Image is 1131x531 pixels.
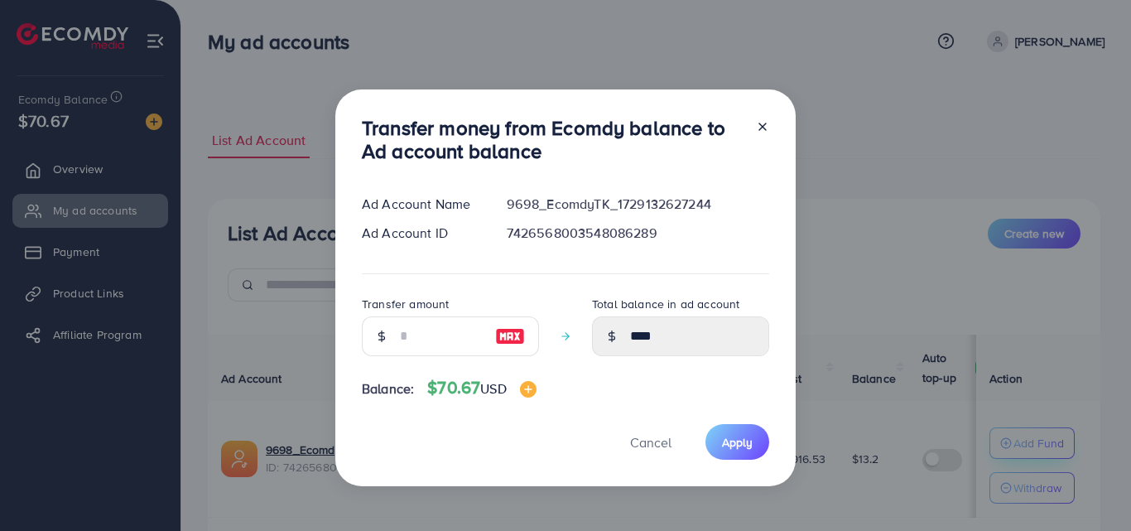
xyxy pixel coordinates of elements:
[349,195,493,214] div: Ad Account Name
[495,326,525,346] img: image
[493,224,782,243] div: 7426568003548086289
[362,116,743,164] h3: Transfer money from Ecomdy balance to Ad account balance
[493,195,782,214] div: 9698_EcomdyTK_1729132627244
[349,224,493,243] div: Ad Account ID
[705,424,769,460] button: Apply
[427,378,536,398] h4: $70.67
[630,433,671,451] span: Cancel
[722,434,753,451] span: Apply
[592,296,739,312] label: Total balance in ad account
[1061,456,1119,519] iframe: Chat
[480,379,506,398] span: USD
[520,381,537,398] img: image
[609,424,692,460] button: Cancel
[362,379,414,398] span: Balance:
[362,296,449,312] label: Transfer amount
